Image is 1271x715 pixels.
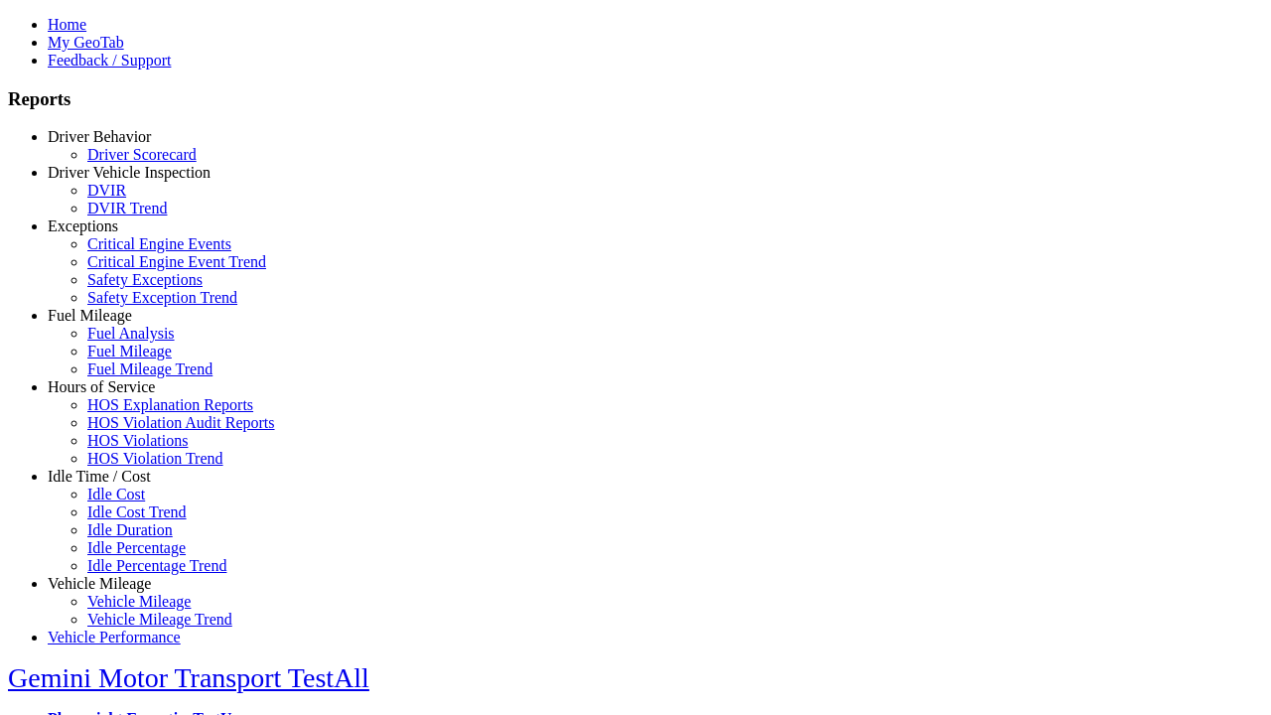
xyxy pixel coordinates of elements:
[87,486,145,502] a: Idle Cost
[48,468,151,485] a: Idle Time / Cost
[87,450,223,467] a: HOS Violation Trend
[8,88,1263,110] h3: Reports
[48,128,151,145] a: Driver Behavior
[87,235,231,252] a: Critical Engine Events
[48,378,155,395] a: Hours of Service
[48,307,132,324] a: Fuel Mileage
[87,182,126,199] a: DVIR
[8,662,369,693] a: Gemini Motor Transport TestAll
[48,34,124,51] a: My GeoTab
[87,414,275,431] a: HOS Violation Audit Reports
[87,146,197,163] a: Driver Scorecard
[48,164,211,181] a: Driver Vehicle Inspection
[87,253,266,270] a: Critical Engine Event Trend
[87,611,232,628] a: Vehicle Mileage Trend
[87,360,212,377] a: Fuel Mileage Trend
[87,343,172,359] a: Fuel Mileage
[87,503,187,520] a: Idle Cost Trend
[87,432,188,449] a: HOS Violations
[87,521,173,538] a: Idle Duration
[48,217,118,234] a: Exceptions
[87,271,203,288] a: Safety Exceptions
[87,289,237,306] a: Safety Exception Trend
[48,629,181,645] a: Vehicle Performance
[87,593,191,610] a: Vehicle Mileage
[87,396,253,413] a: HOS Explanation Reports
[48,52,171,69] a: Feedback / Support
[48,16,86,33] a: Home
[87,325,175,342] a: Fuel Analysis
[87,200,167,216] a: DVIR Trend
[87,557,226,574] a: Idle Percentage Trend
[48,575,151,592] a: Vehicle Mileage
[87,539,186,556] a: Idle Percentage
